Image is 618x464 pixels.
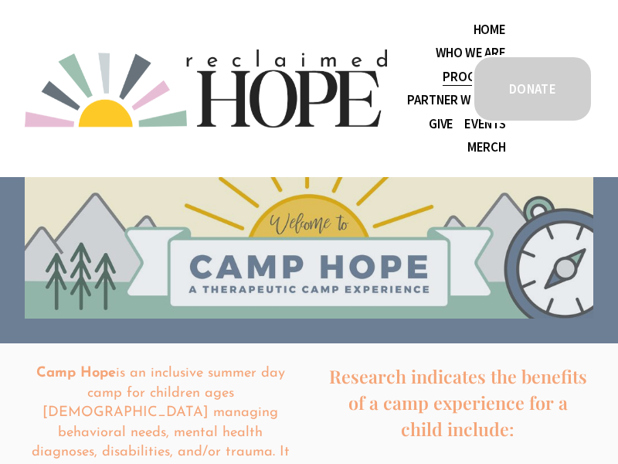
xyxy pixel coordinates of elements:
a: Give [429,112,453,135]
span: Partner With Us [407,90,505,111]
h4: Research indicates the benefits of a camp experience for a child include: [328,363,588,442]
a: DONATE [472,55,593,123]
img: Reclaimed Hope Initiative [25,49,387,128]
span: Who We Are [436,43,506,63]
a: folder dropdown [407,89,505,112]
a: folder dropdown [443,65,506,88]
a: Merch [467,135,506,159]
span: Programs [443,67,506,87]
a: folder dropdown [436,42,506,65]
a: Home [474,18,506,41]
a: Events [464,112,506,135]
strong: Camp Hope [36,366,116,380]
